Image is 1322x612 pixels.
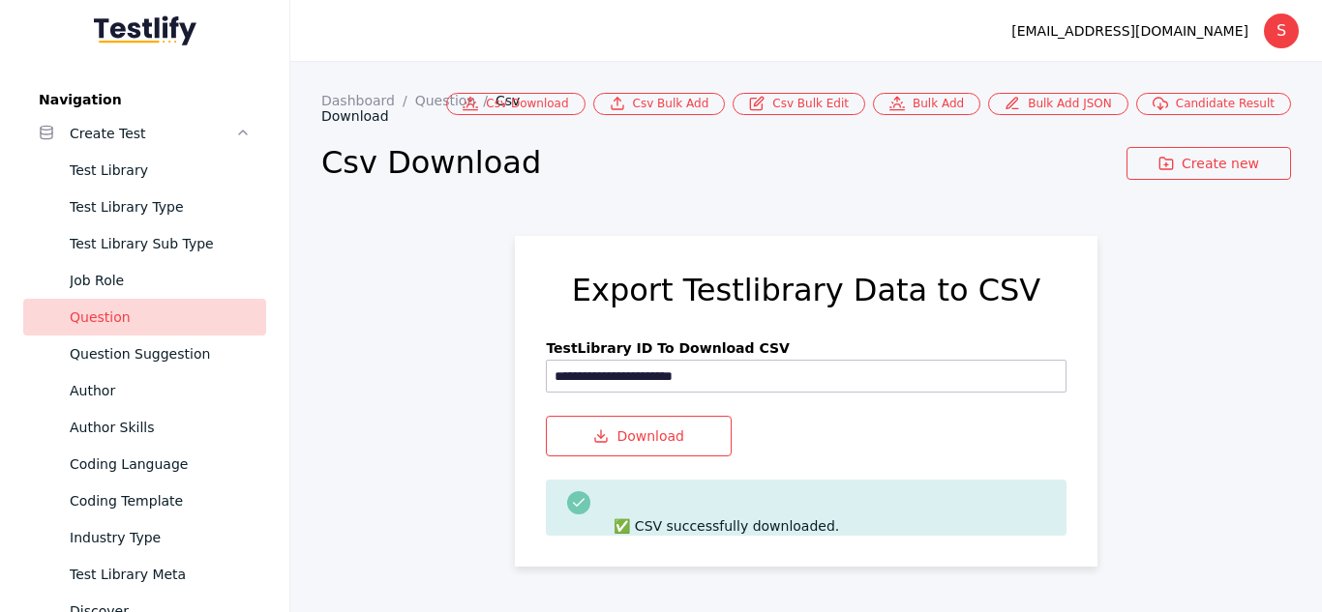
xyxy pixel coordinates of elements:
[23,482,266,519] a: Coding Template
[546,271,1066,309] h2: Export Testlibrary Data to CSV
[23,409,266,446] a: Author Skills
[23,335,266,372] a: Question Suggestion
[70,526,251,549] div: Industry Type
[988,93,1128,115] a: Bulk Add JSON
[23,299,266,335] a: Question
[546,416,732,456] button: Download
[23,372,266,409] a: Author
[70,452,251,476] div: Coding Language
[70,416,251,439] div: Author Skills
[593,93,726,115] a: Csv Bulk Add
[70,563,251,586] div: Test Library Meta
[70,379,251,402] div: Author
[1264,14,1299,48] div: S
[1136,93,1291,115] a: Candidate Result
[614,514,1044,524] div: ✅ CSV successfully downloaded.
[70,342,251,365] div: Question Suggestion
[1127,147,1291,180] a: Create new
[70,306,251,329] div: Question
[70,489,251,512] div: Coding Template
[23,519,266,556] a: Industry Type
[23,446,266,482] a: Coding Language
[23,556,266,593] a: Test Library Meta
[446,93,585,115] a: Csv Download
[873,93,980,115] a: Bulk Add
[1011,19,1248,43] div: [EMAIL_ADDRESS][DOMAIN_NAME]
[23,225,266,262] a: Test Library Sub Type
[321,93,415,108] a: Dashboard
[23,189,266,225] a: Test Library Type
[70,195,251,219] div: Test Library Type
[70,269,251,292] div: Job Role
[70,232,251,255] div: Test Library Sub Type
[70,122,235,145] div: Create Test
[415,93,496,108] a: Question
[733,93,865,115] a: Csv Bulk Edit
[94,15,196,45] img: Testlify - Backoffice
[546,340,1066,356] label: TestLibrary ID to download CSV
[23,152,266,189] a: Test Library
[23,92,266,107] label: Navigation
[70,159,251,182] div: Test Library
[321,143,1127,182] h2: Csv Download
[321,93,520,124] a: Csv Download
[23,262,266,299] a: Job Role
